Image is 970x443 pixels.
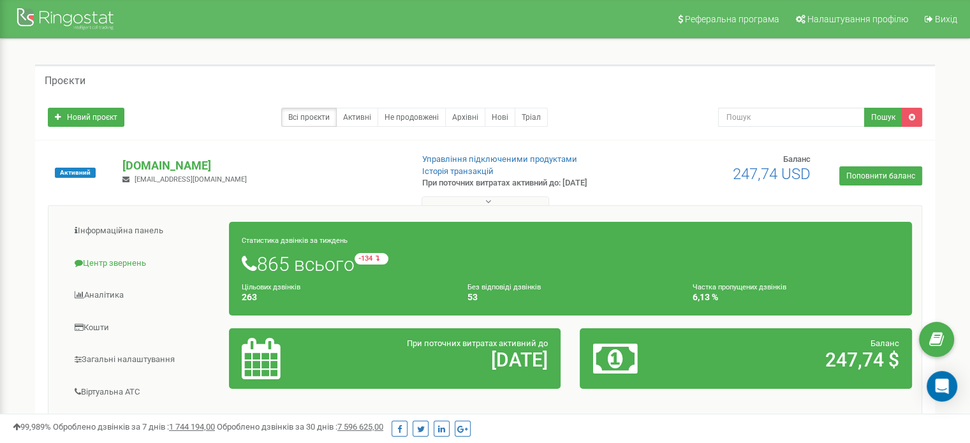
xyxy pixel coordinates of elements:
[927,371,957,402] div: Open Intercom Messenger
[685,14,779,24] span: Реферальна програма
[58,312,230,344] a: Кошти
[485,108,515,127] a: Нові
[839,166,922,185] a: Поповнити баланс
[135,175,247,184] span: [EMAIL_ADDRESS][DOMAIN_NAME]
[422,154,577,164] a: Управління підключеними продуктами
[58,377,230,408] a: Віртуальна АТС
[350,349,548,370] h2: [DATE]
[718,108,865,127] input: Пошук
[871,338,899,348] span: Баланс
[217,422,383,432] span: Оброблено дзвінків за 30 днів :
[336,108,378,127] a: Активні
[122,157,401,174] p: [DOMAIN_NAME]
[702,349,899,370] h2: 247,74 $
[169,422,215,432] u: 1 744 194,00
[515,108,548,127] a: Тріал
[58,215,230,247] a: Інформаційна панель
[242,293,448,302] h4: 263
[58,344,230,375] a: Загальні налаштування
[733,165,811,183] span: 247,74 USD
[48,108,124,127] a: Новий проєкт
[281,108,337,127] a: Всі проєкти
[45,75,85,87] h5: Проєкти
[935,14,957,24] span: Вихід
[58,280,230,311] a: Аналiтика
[355,253,388,265] small: -134
[422,177,626,189] p: При поточних витратах активний до: [DATE]
[864,108,902,127] button: Пошук
[467,283,541,291] small: Без відповіді дзвінків
[445,108,485,127] a: Архівні
[242,236,348,245] small: Статистика дзвінків за тиждень
[693,293,899,302] h4: 6,13 %
[58,409,230,440] a: Наскрізна аналітика
[807,14,908,24] span: Налаштування профілю
[693,283,786,291] small: Частка пропущених дзвінків
[13,422,51,432] span: 99,989%
[407,338,548,348] span: При поточних витратах активний до
[783,154,811,164] span: Баланс
[337,422,383,432] u: 7 596 625,00
[378,108,446,127] a: Не продовжені
[58,248,230,279] a: Центр звернень
[55,168,96,178] span: Активний
[53,422,215,432] span: Оброблено дзвінків за 7 днів :
[422,166,494,176] a: Історія транзакцій
[467,293,674,302] h4: 53
[242,283,300,291] small: Цільових дзвінків
[242,253,899,275] h1: 865 всього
